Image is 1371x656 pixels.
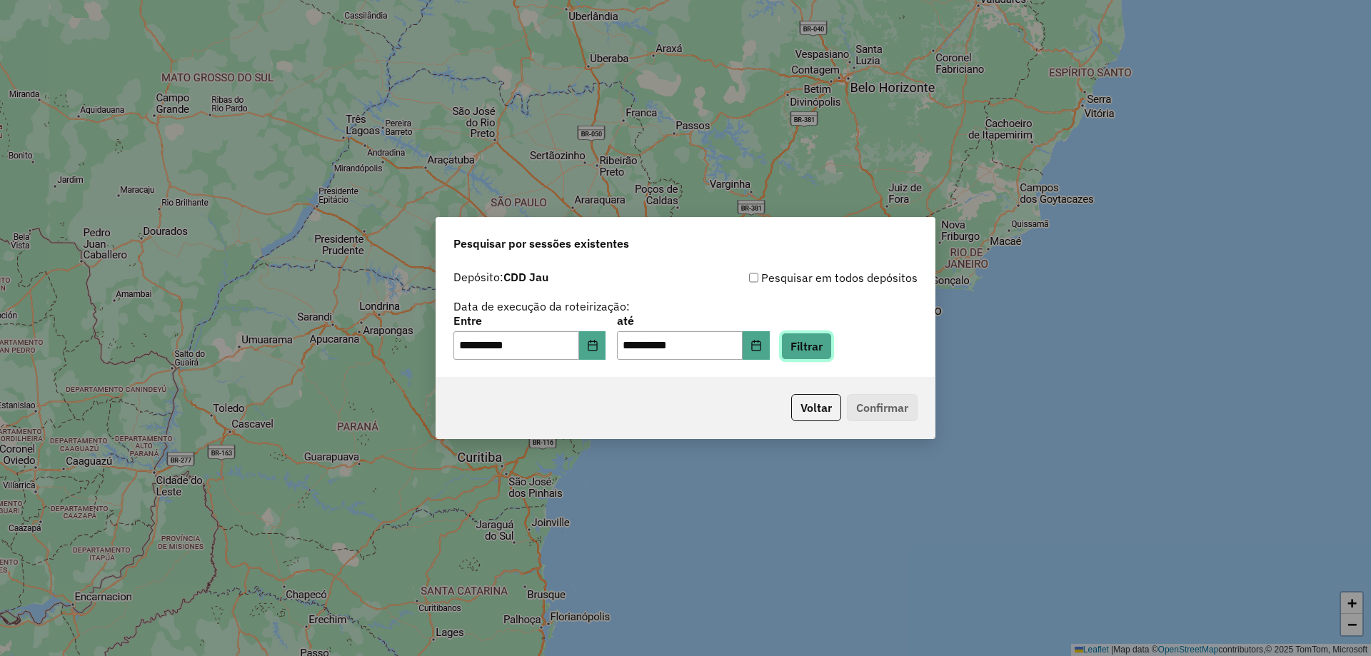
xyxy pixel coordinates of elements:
strong: CDD Jau [503,270,548,284]
button: Filtrar [781,333,832,360]
button: Choose Date [743,331,770,360]
label: Depósito: [453,268,548,286]
div: Pesquisar em todos depósitos [685,269,918,286]
button: Voltar [791,394,841,421]
label: até [617,312,769,329]
label: Data de execução da roteirização: [453,298,630,315]
button: Choose Date [579,331,606,360]
label: Entre [453,312,606,329]
span: Pesquisar por sessões existentes [453,235,629,252]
